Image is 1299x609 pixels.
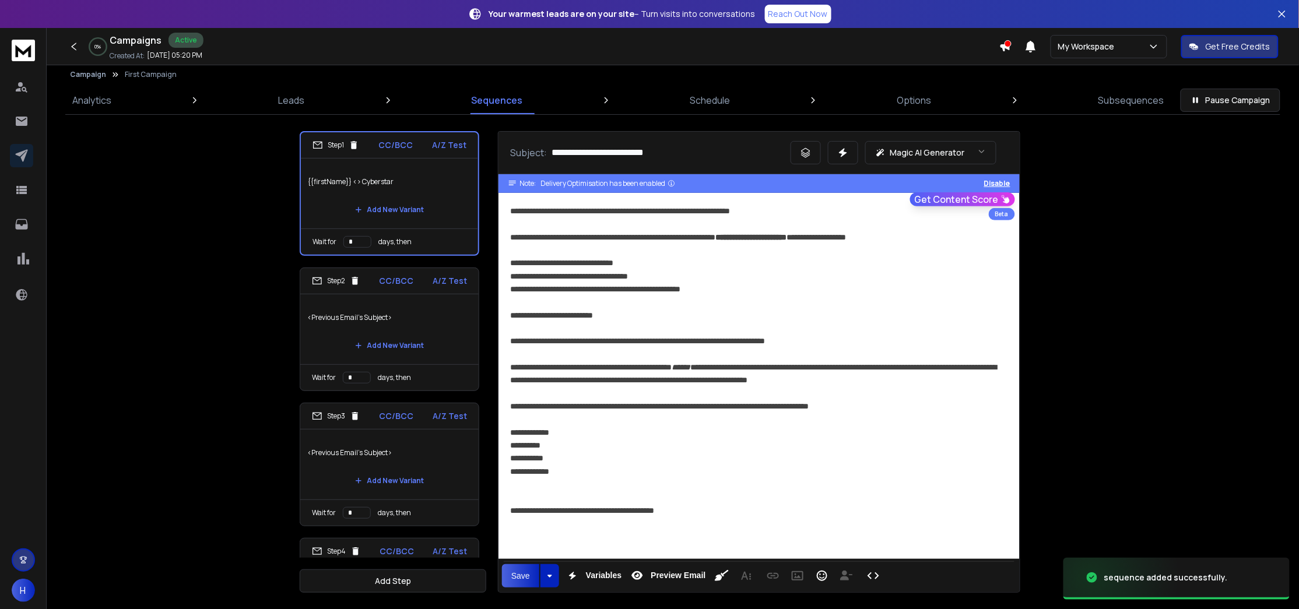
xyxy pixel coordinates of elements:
[380,545,414,557] p: CC/BCC
[433,545,467,557] p: A/Z Test
[380,410,414,422] p: CC/BCC
[300,267,479,391] li: Step2CC/BCCA/Z Test<Previous Email's Subject>Add New VariantWait fordays, then
[312,411,360,421] div: Step 3
[762,564,784,587] button: Insert Link (⌘K)
[380,275,414,287] p: CC/BCC
[278,93,304,107] p: Leads
[378,139,413,151] p: CC/BCC
[312,276,360,286] div: Step 2
[890,86,939,114] a: Options
[432,139,466,151] p: A/Z Test
[433,410,467,422] p: A/Z Test
[787,564,809,587] button: Insert Image (⌘P)
[502,564,539,587] button: Save
[1181,35,1279,58] button: Get Free Credits
[735,564,757,587] button: More Text
[378,508,411,518] p: days, then
[865,141,996,164] button: Magic AI Generator
[313,140,359,150] div: Step 1
[690,93,730,107] p: Schedule
[1104,572,1228,583] div: sequence added successfully.
[308,166,471,198] p: {{firstName}} <> Cyberstar
[989,208,1015,220] div: Beta
[125,70,177,79] p: First Campaign
[489,8,756,20] p: – Turn visits into conversations
[12,40,35,61] img: logo
[300,403,479,526] li: Step3CC/BCCA/Z Test<Previous Email's Subject>Add New VariantWait fordays, then
[312,373,336,382] p: Wait for
[626,564,708,587] button: Preview Email
[346,334,433,357] button: Add New Variant
[1058,41,1119,52] p: My Workspace
[300,131,479,256] li: Step1CC/BCCA/Z Test{{firstName}} <> CyberstarAdd New VariantWait fordays, then
[65,86,118,114] a: Analytics
[765,5,831,23] a: Reach Out Now
[540,179,676,188] div: Delivery Optimisation has been enabled
[561,564,624,587] button: Variables
[378,373,411,382] p: days, then
[110,51,145,61] p: Created At:
[312,508,336,518] p: Wait for
[984,179,1010,188] button: Disable
[1181,89,1280,112] button: Pause Campaign
[346,469,433,492] button: Add New Variant
[110,33,162,47] h1: Campaigns
[584,571,624,580] span: Variables
[519,179,536,188] span: Note:
[510,146,547,160] p: Subject:
[910,192,1015,206] button: Get Content Score
[307,301,472,334] p: <Previous Email's Subject>
[433,275,467,287] p: A/Z Test
[312,546,361,557] div: Step 4
[313,237,336,247] p: Wait for
[768,8,828,20] p: Reach Out Now
[168,33,203,48] div: Active
[12,579,35,602] button: H
[890,147,965,159] p: Magic AI Generator
[683,86,737,114] a: Schedule
[300,569,486,593] button: Add Step
[1091,86,1171,114] a: Subsequences
[95,43,101,50] p: 0 %
[472,93,523,107] p: Sequences
[307,436,472,469] p: <Previous Email's Subject>
[489,8,635,19] strong: Your warmest leads are on your site
[147,51,202,60] p: [DATE] 05:20 PM
[897,93,932,107] p: Options
[346,198,433,221] button: Add New Variant
[378,237,412,247] p: days, then
[72,93,111,107] p: Analytics
[465,86,530,114] a: Sequences
[1206,41,1270,52] p: Get Free Credits
[648,571,708,580] span: Preview Email
[271,86,311,114] a: Leads
[835,564,858,587] button: Insert Unsubscribe Link
[70,70,106,79] button: Campaign
[1098,93,1164,107] p: Subsequences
